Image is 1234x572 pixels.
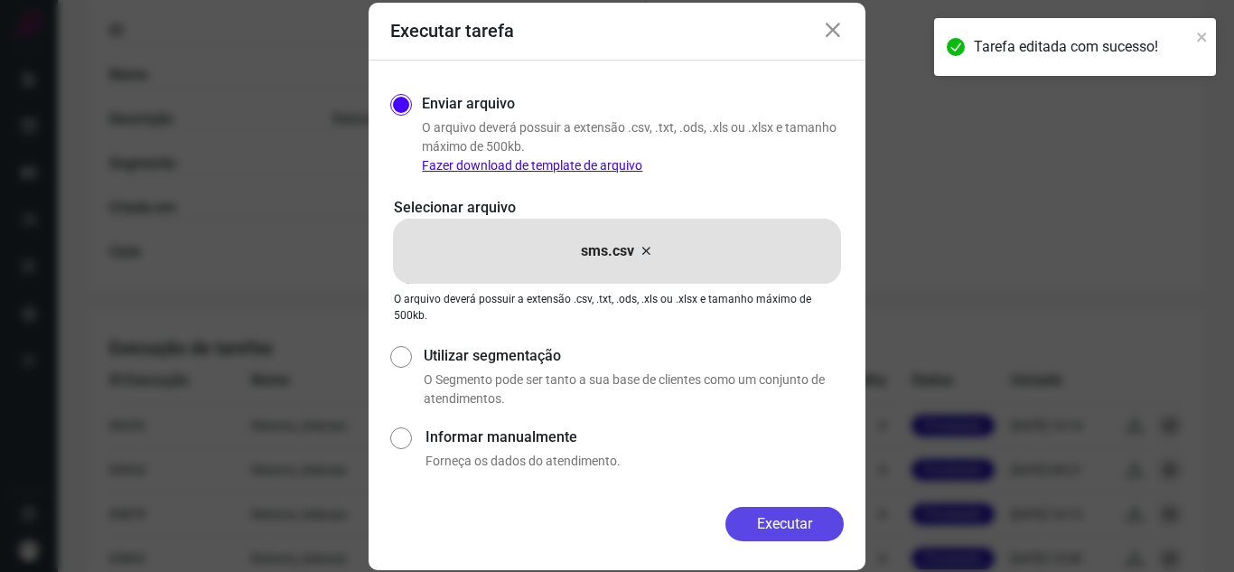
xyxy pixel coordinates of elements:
[424,345,844,367] label: Utilizar segmentação
[390,20,514,42] h3: Executar tarefa
[424,370,844,408] p: O Segmento pode ser tanto a sua base de clientes como um conjunto de atendimentos.
[422,158,642,173] a: Fazer download de template de arquivo
[725,507,844,541] button: Executar
[394,291,840,324] p: O arquivo deverá possuir a extensão .csv, .txt, .ods, .xls ou .xlsx e tamanho máximo de 500kb.
[581,240,634,262] p: sms.csv
[422,118,844,175] p: O arquivo deverá possuir a extensão .csv, .txt, .ods, .xls ou .xlsx e tamanho máximo de 500kb.
[425,427,844,448] label: Informar manualmente
[394,197,840,219] p: Selecionar arquivo
[422,93,515,115] label: Enviar arquivo
[425,452,844,471] p: Forneça os dados do atendimento.
[974,36,1191,58] div: Tarefa editada com sucesso!
[1196,25,1209,47] button: close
